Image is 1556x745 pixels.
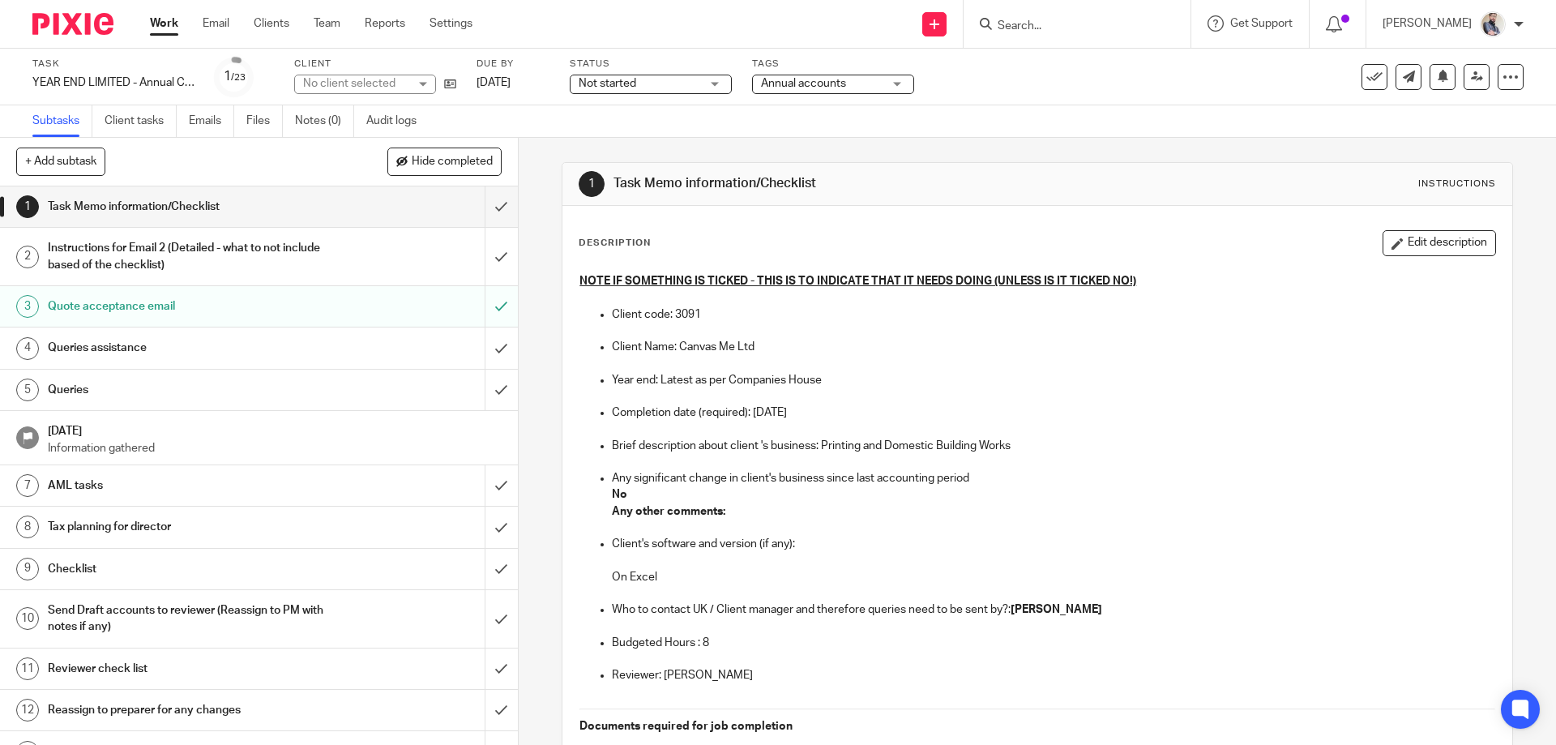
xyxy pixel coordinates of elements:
button: + Add subtask [16,148,105,175]
div: YEAR END LIMITED - Annual COMPANY accounts and CT600 return [32,75,194,91]
p: Who to contact UK / Client manager and therefore queries need to be sent by?: [612,602,1494,618]
p: Completion date (required): [DATE] [612,405,1494,421]
p: Brief description about client 's business: Printing and Domestic Building Works [612,438,1494,454]
h1: Send Draft accounts to reviewer (Reassign to PM with notes if any) [48,598,328,640]
h1: [DATE] [48,419,502,439]
strong: [PERSON_NAME] [1011,604,1102,615]
p: [PERSON_NAME] [1383,15,1472,32]
u: NOTE IF SOMETHING IS TICKED - THIS IS TO INDICATE THAT IT NEEDS DOING (UNLESS IS IT TICKED NO!) [579,276,1136,287]
a: Email [203,15,229,32]
a: Client tasks [105,105,177,137]
h1: AML tasks [48,473,328,498]
p: Any significant change in client's business since last accounting period [612,470,1494,486]
small: /23 [231,73,246,82]
button: Edit description [1383,230,1496,256]
a: Audit logs [366,105,429,137]
img: Pixie%2002.jpg [1480,11,1506,37]
h1: Task Memo information/Checklist [48,195,328,219]
a: Clients [254,15,289,32]
a: Team [314,15,340,32]
h1: Reviewer check list [48,657,328,681]
div: 2 [16,246,39,268]
div: 3 [16,295,39,318]
label: Task [32,58,194,71]
div: 11 [16,657,39,680]
h1: Queries [48,378,328,402]
span: [DATE] [477,77,511,88]
div: Instructions [1418,178,1496,191]
label: Tags [752,58,914,71]
div: 8 [16,516,39,538]
span: Hide completed [412,156,493,169]
p: Client's software and version (if any): [612,536,1494,552]
p: Year end: Latest as per Companies House [612,372,1494,388]
span: Annual accounts [761,78,846,89]
div: No client selected [303,75,408,92]
img: Pixie [32,13,113,35]
a: Subtasks [32,105,92,137]
div: 1 [579,171,605,197]
h1: Checklist [48,557,328,581]
h1: Quote acceptance email [48,294,328,319]
span: Get Support [1230,18,1293,29]
label: Status [570,58,732,71]
p: Client code: 3091 [612,306,1494,323]
label: Client [294,58,456,71]
button: Hide completed [387,148,502,175]
div: 4 [16,337,39,360]
div: 5 [16,379,39,401]
div: 7 [16,474,39,497]
a: Notes (0) [295,105,354,137]
h1: Task Memo information/Checklist [613,175,1072,192]
strong: Any other comments: [612,506,725,517]
label: Due by [477,58,549,71]
p: Description [579,237,651,250]
strong: No [612,489,627,500]
a: Settings [430,15,472,32]
h1: Reassign to preparer for any changes [48,698,328,722]
p: Client Name: Canvas Me Ltd [612,339,1494,355]
p: Reviewer: [PERSON_NAME] [612,667,1494,683]
a: Files [246,105,283,137]
strong: Documents required for job completion [579,721,793,732]
span: Not started [579,78,636,89]
div: 1 [16,195,39,218]
h1: Tax planning for director [48,515,328,539]
h1: Instructions for Email 2 (Detailed - what to not include based of the checklist) [48,236,328,277]
div: 12 [16,699,39,721]
p: Budgeted Hours : 8 [612,635,1494,651]
p: On Excel [612,569,1494,585]
div: 10 [16,607,39,630]
div: 1 [224,67,246,86]
a: Work [150,15,178,32]
div: 9 [16,558,39,580]
a: Emails [189,105,234,137]
h1: Queries assistance [48,336,328,360]
input: Search [996,19,1142,34]
p: Information gathered [48,440,502,456]
a: Reports [365,15,405,32]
